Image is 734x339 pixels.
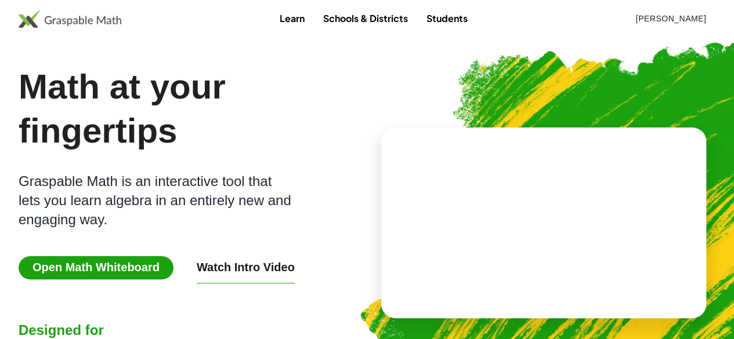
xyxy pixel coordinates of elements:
[314,8,417,29] a: Schools & Districts
[270,8,314,29] a: Learn
[635,14,706,23] span: [PERSON_NAME]
[19,65,363,153] h1: Math at your fingertips
[19,263,183,273] a: Open Math Whiteboard
[197,260,295,275] button: Watch Intro Video
[457,179,631,266] video: What is this? This is dynamic math notation. Dynamic math notation plays a central role in how Gr...
[417,8,477,29] a: Students
[626,8,715,29] button: [PERSON_NAME]
[19,172,297,229] div: Graspable Math is an interactive tool that lets you learn algebra in an entirely new and engaging...
[19,256,173,279] span: Open Math Whiteboard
